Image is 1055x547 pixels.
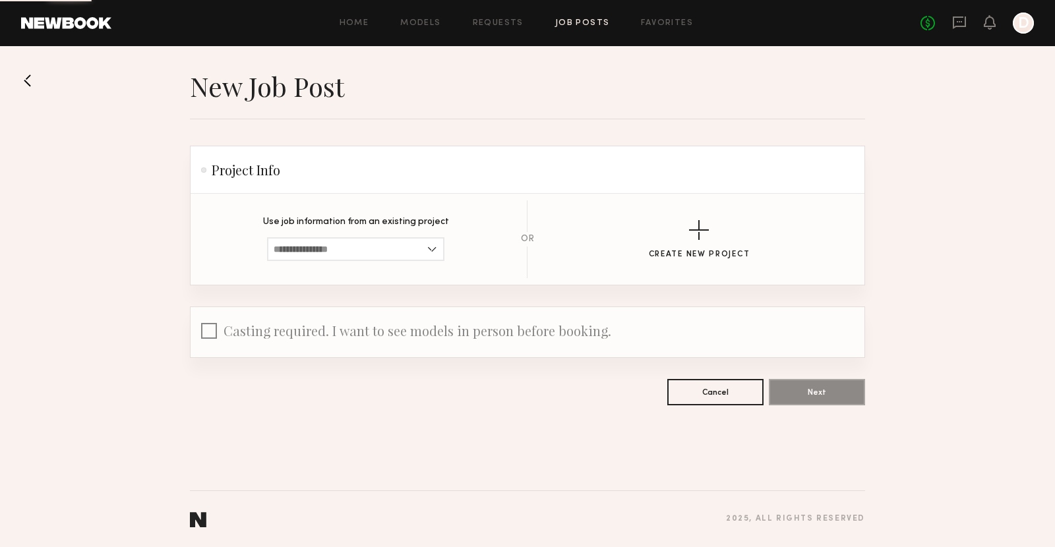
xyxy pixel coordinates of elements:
a: D [1013,13,1034,34]
span: Casting required. I want to see models in person before booking. [224,322,611,339]
button: Cancel [667,379,764,405]
div: 2025 , all rights reserved [726,515,865,523]
a: Models [400,19,440,28]
div: OR [521,235,534,244]
div: Create New Project [649,250,750,259]
a: Job Posts [555,19,610,28]
a: Favorites [641,19,693,28]
button: Create New Project [649,220,750,259]
a: Requests [473,19,524,28]
h1: New Job Post [190,70,344,103]
a: Home [340,19,369,28]
button: Next [769,379,865,405]
p: Use job information from an existing project [263,217,449,227]
h2: Project Info [201,162,280,178]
